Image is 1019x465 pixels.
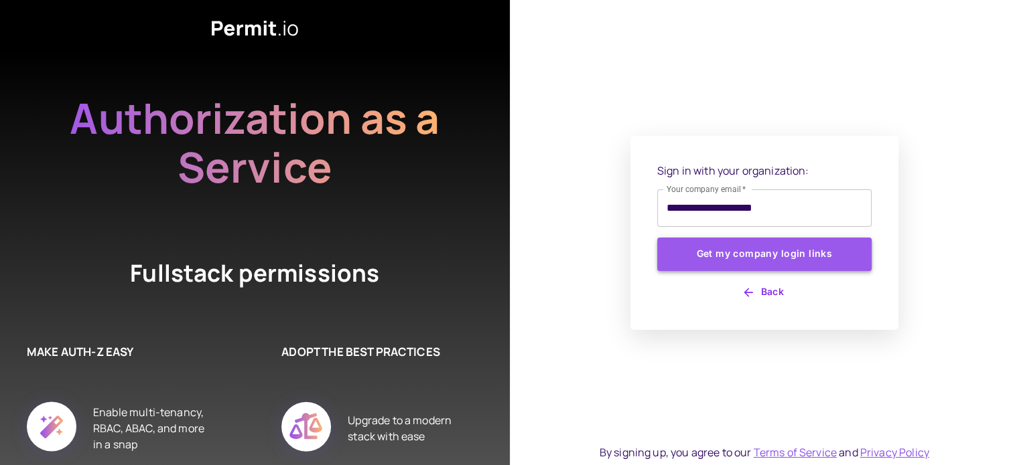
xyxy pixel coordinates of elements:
button: Back [657,282,872,303]
h6: MAKE AUTH-Z EASY [27,343,214,361]
h4: Fullstack permissions [80,257,429,290]
h2: Authorization as a Service [27,94,482,191]
div: By signing up, you agree to our and [600,444,929,460]
p: Sign in with your organization: [657,163,872,179]
h6: ADOPT THE BEST PRACTICES [281,343,469,361]
label: Your company email [667,183,746,195]
a: Terms of Service [754,445,837,460]
a: Privacy Policy [860,445,929,460]
button: Get my company login links [657,238,872,271]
